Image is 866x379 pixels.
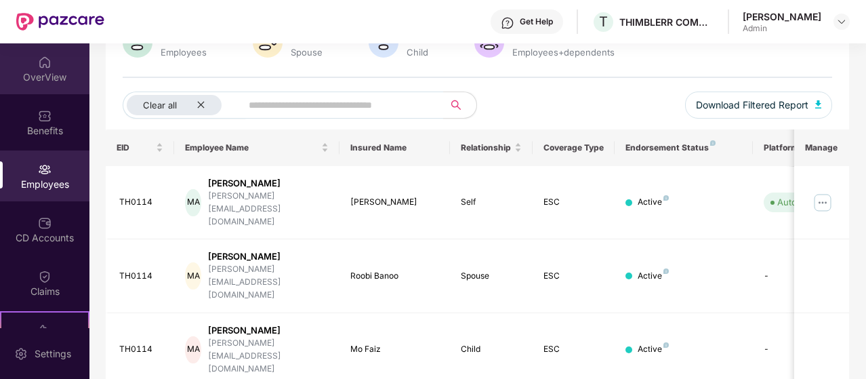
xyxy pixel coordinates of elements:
[185,142,318,153] span: Employee Name
[117,142,154,153] span: EID
[461,196,522,209] div: Self
[836,16,847,27] img: svg+xml;base64,PHN2ZyBpZD0iRHJvcGRvd24tMzJ4MzIiIHhtbG5zPSJodHRwOi8vd3d3LnczLm9yZy8yMDAwL3N2ZyIgd2...
[543,270,604,283] div: ESC
[812,192,833,214] img: manageButton
[119,196,164,209] div: TH0114
[208,324,329,337] div: [PERSON_NAME]
[461,343,522,356] div: Child
[208,337,329,376] div: [PERSON_NAME][EMAIL_ADDRESS][DOMAIN_NAME]
[663,268,669,274] img: svg+xml;base64,PHN2ZyB4bWxucz0iaHR0cDovL3d3dy53My5vcmcvMjAwMC9zdmciIHdpZHRoPSI4IiBoZWlnaHQ9IjgiIH...
[123,92,246,119] button: Clear allclose
[119,270,164,283] div: TH0114
[158,47,209,58] div: Employees
[743,10,821,23] div: [PERSON_NAME]
[16,13,104,31] img: New Pazcare Logo
[443,100,470,111] span: search
[638,196,669,209] div: Active
[696,98,808,113] span: Download Filtered Report
[185,336,201,363] div: MA
[619,16,714,28] div: THIMBLERR COMMERCE AND TECHNOLOGY PRIVATE LIMITED
[106,129,175,166] th: EID
[208,177,329,190] div: [PERSON_NAME]
[185,262,201,290] div: MA
[197,100,205,109] span: close
[208,250,329,263] div: [PERSON_NAME]
[143,100,177,111] span: Clear all
[543,196,604,209] div: ESC
[638,343,669,356] div: Active
[510,47,617,58] div: Employees+dependents
[174,129,339,166] th: Employee Name
[185,189,201,216] div: MA
[404,47,431,58] div: Child
[461,142,512,153] span: Relationship
[743,23,821,34] div: Admin
[450,129,533,166] th: Relationship
[764,142,838,153] div: Platform Status
[208,263,329,302] div: [PERSON_NAME][EMAIL_ADDRESS][DOMAIN_NAME]
[443,92,477,119] button: search
[815,100,822,108] img: svg+xml;base64,PHN2ZyB4bWxucz0iaHR0cDovL3d3dy53My5vcmcvMjAwMC9zdmciIHhtbG5zOnhsaW5rPSJodHRwOi8vd3...
[350,196,439,209] div: [PERSON_NAME]
[119,343,164,356] div: TH0114
[38,163,51,176] img: svg+xml;base64,PHN2ZyBpZD0iRW1wbG95ZWVzIiB4bWxucz0iaHR0cDovL3d3dy53My5vcmcvMjAwMC9zdmciIHdpZHRoPS...
[625,142,741,153] div: Endorsement Status
[38,216,51,230] img: svg+xml;base64,PHN2ZyBpZD0iQ0RfQWNjb3VudHMiIGRhdGEtbmFtZT0iQ0QgQWNjb3VudHMiIHhtbG5zPSJodHRwOi8vd3...
[710,140,716,146] img: svg+xml;base64,PHN2ZyB4bWxucz0iaHR0cDovL3d3dy53My5vcmcvMjAwMC9zdmciIHdpZHRoPSI4IiBoZWlnaHQ9IjgiIH...
[38,270,51,283] img: svg+xml;base64,PHN2ZyBpZD0iQ2xhaW0iIHhtbG5zPSJodHRwOi8vd3d3LnczLm9yZy8yMDAwL3N2ZyIgd2lkdGg9IjIwIi...
[663,342,669,348] img: svg+xml;base64,PHN2ZyB4bWxucz0iaHR0cDovL3d3dy53My5vcmcvMjAwMC9zdmciIHdpZHRoPSI4IiBoZWlnaHQ9IjgiIH...
[30,347,75,361] div: Settings
[663,195,669,201] img: svg+xml;base64,PHN2ZyB4bWxucz0iaHR0cDovL3d3dy53My5vcmcvMjAwMC9zdmciIHdpZHRoPSI4IiBoZWlnaHQ9IjgiIH...
[38,56,51,69] img: svg+xml;base64,PHN2ZyBpZD0iSG9tZSIgeG1sbnM9Imh0dHA6Ly93d3cudzMub3JnLzIwMDAvc3ZnIiB3aWR0aD0iMjAiIG...
[753,239,849,313] td: -
[14,347,28,361] img: svg+xml;base64,PHN2ZyBpZD0iU2V0dGluZy0yMHgyMCIgeG1sbnM9Imh0dHA6Ly93d3cudzMub3JnLzIwMDAvc3ZnIiB3aW...
[777,195,831,209] div: Auto Verified
[461,270,522,283] div: Spouse
[38,109,51,123] img: svg+xml;base64,PHN2ZyBpZD0iQmVuZWZpdHMiIHhtbG5zPSJodHRwOi8vd3d3LnczLm9yZy8yMDAwL3N2ZyIgd2lkdGg9Ij...
[350,343,439,356] div: Mo Faiz
[599,14,608,30] span: T
[208,190,329,228] div: [PERSON_NAME][EMAIL_ADDRESS][DOMAIN_NAME]
[501,16,514,30] img: svg+xml;base64,PHN2ZyBpZD0iSGVscC0zMngzMiIgeG1sbnM9Imh0dHA6Ly93d3cudzMub3JnLzIwMDAvc3ZnIiB3aWR0aD...
[350,270,439,283] div: Roobi Banoo
[520,16,553,27] div: Get Help
[685,92,833,119] button: Download Filtered Report
[38,323,51,337] img: svg+xml;base64,PHN2ZyB4bWxucz0iaHR0cDovL3d3dy53My5vcmcvMjAwMC9zdmciIHdpZHRoPSIyMSIgaGVpZ2h0PSIyMC...
[543,343,604,356] div: ESC
[794,129,849,166] th: Manage
[533,129,615,166] th: Coverage Type
[638,270,669,283] div: Active
[288,47,325,58] div: Spouse
[339,129,450,166] th: Insured Name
